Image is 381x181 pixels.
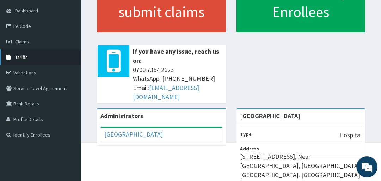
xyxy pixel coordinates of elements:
a: [GEOGRAPHIC_DATA] [104,130,163,138]
b: Address [240,145,259,152]
span: Claims [15,38,29,45]
span: Dashboard [15,7,38,14]
p: [STREET_ADDRESS], Near [GEOGRAPHIC_DATA], [GEOGRAPHIC_DATA], [GEOGRAPHIC_DATA]. [GEOGRAPHIC_DATA] [240,152,362,179]
a: [EMAIL_ADDRESS][DOMAIN_NAME] [133,84,199,101]
b: Type [240,131,252,137]
b: If you have any issue, reach us on: [133,47,219,65]
span: Tariffs [15,54,28,60]
span: 0700 7354 2623 WhatsApp: [PHONE_NUMBER] Email: [133,65,222,102]
b: Administrators [100,112,143,120]
strong: [GEOGRAPHIC_DATA] [240,112,300,120]
p: Hospital [339,131,362,140]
